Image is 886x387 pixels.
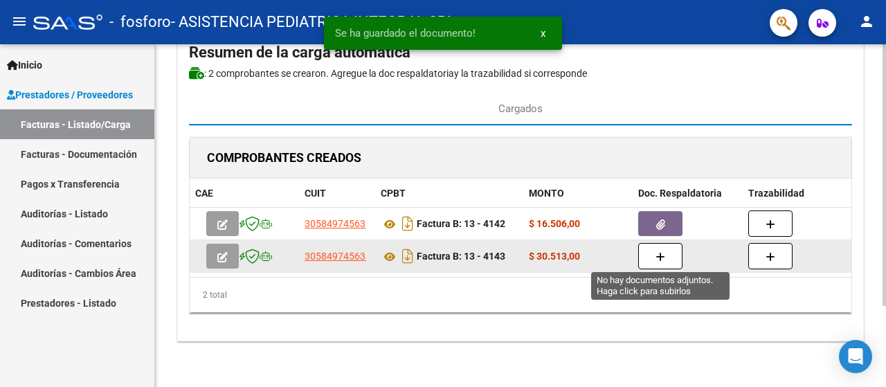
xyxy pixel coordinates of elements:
datatable-header-cell: CAE [190,179,299,208]
div: 2 total [190,278,851,312]
span: Trazabilidad [748,188,804,199]
span: Cargados [498,101,543,116]
span: - ASISTENCIA PEDIATRICA INTEGRAL SRL [171,7,455,37]
datatable-header-cell: MONTO [523,179,633,208]
datatable-header-cell: Doc. Respaldatoria [633,179,742,208]
span: CAE [195,188,213,199]
datatable-header-cell: CUIT [299,179,375,208]
strong: Factura B: 13 - 4142 [417,219,505,230]
span: Doc. Respaldatoria [638,188,722,199]
span: Se ha guardado el documento! [335,26,476,40]
span: y la trazabilidad si corresponde [454,68,587,79]
span: 30584974563 [305,251,365,262]
strong: Factura B: 13 - 4143 [417,251,505,262]
span: Prestadores / Proveedores [7,87,133,102]
p: : 2 comprobantes se crearon. Agregue la doc respaldatoria [189,66,852,81]
strong: $ 16.506,00 [529,218,580,229]
span: Inicio [7,57,42,73]
h2: Resumen de la carga automática [189,39,852,66]
i: Descargar documento [399,213,417,235]
strong: $ 30.513,00 [529,251,580,262]
mat-icon: person [858,13,875,30]
span: CPBT [381,188,406,199]
mat-icon: menu [11,13,28,30]
h1: COMPROBANTES CREADOS [207,147,361,169]
div: Open Intercom Messenger [839,340,872,373]
span: CUIT [305,188,326,199]
datatable-header-cell: CPBT [375,179,523,208]
span: x [541,27,545,39]
span: MONTO [529,188,564,199]
span: 30584974563 [305,218,365,229]
i: Descargar documento [399,245,417,267]
button: x [530,21,557,46]
span: - fosforo [109,7,171,37]
datatable-header-cell: Trazabilidad [743,179,852,208]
